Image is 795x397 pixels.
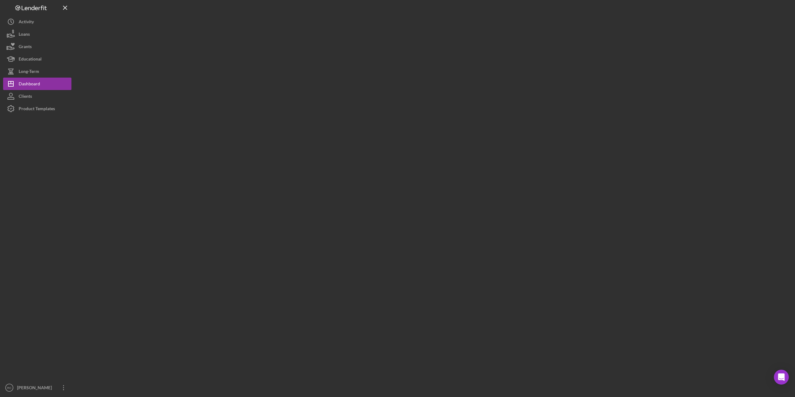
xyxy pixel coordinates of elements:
button: RC[PERSON_NAME] [3,381,71,394]
button: Grants [3,40,71,53]
div: [PERSON_NAME] [16,381,56,395]
div: Long-Term [19,65,39,79]
div: Loans [19,28,30,42]
button: Product Templates [3,102,71,115]
button: Dashboard [3,78,71,90]
div: Educational [19,53,42,67]
button: Clients [3,90,71,102]
button: Activity [3,16,71,28]
button: Long-Term [3,65,71,78]
div: Dashboard [19,78,40,92]
div: Open Intercom Messenger [774,370,789,385]
button: Loans [3,28,71,40]
text: RC [7,386,11,390]
div: Product Templates [19,102,55,116]
div: Grants [19,40,32,54]
div: Activity [19,16,34,29]
div: Clients [19,90,32,104]
button: Educational [3,53,71,65]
